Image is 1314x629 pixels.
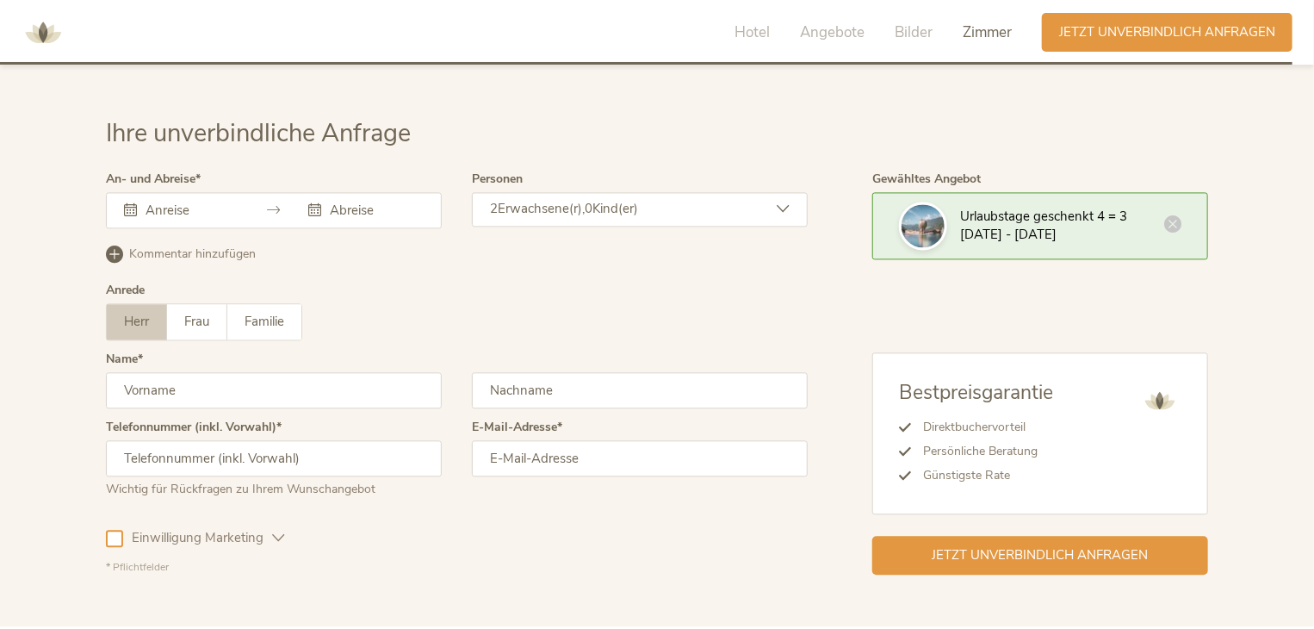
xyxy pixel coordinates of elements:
label: Personen [472,173,523,185]
label: Telefonnummer (inkl. Vorwahl) [106,421,282,433]
span: Bestpreisgarantie [899,379,1053,406]
span: Jetzt unverbindlich anfragen [1059,23,1275,41]
a: AMONTI & LUNARIS Wellnessresort [17,26,69,38]
img: AMONTI & LUNARIS Wellnessresort [17,7,69,59]
li: Direktbuchervorteil [911,415,1053,439]
input: E-Mail-Adresse [472,440,808,476]
span: Herr [124,313,149,330]
label: An- und Abreise [106,173,201,185]
div: Wichtig für Rückfragen zu Ihrem Wunschangebot [106,476,442,498]
span: Zimmer [963,22,1012,42]
span: Urlaubstage geschenkt 4 = 3 [960,208,1127,225]
span: Kind(er) [592,200,638,217]
li: Günstigste Rate [911,464,1053,488]
span: Kommentar hinzufügen [129,246,256,263]
span: Familie [245,313,284,330]
div: * Pflichtfelder [106,560,808,575]
span: Angebote [800,22,865,42]
label: E-Mail-Adresse [472,421,562,433]
input: Telefonnummer (inkl. Vorwahl) [106,440,442,476]
li: Persönliche Beratung [911,439,1053,464]
span: Jetzt unverbindlich anfragen [933,546,1149,564]
input: Anreise [141,202,239,219]
span: Hotel [734,22,770,42]
span: Einwilligung Marketing [123,529,272,547]
span: [DATE] - [DATE] [960,226,1057,243]
span: Bilder [895,22,933,42]
input: Vorname [106,372,442,408]
span: Erwachsene(r), [498,200,585,217]
span: 2 [490,200,498,217]
span: Gewähltes Angebot [872,171,981,187]
span: 0 [585,200,592,217]
img: Ihre unverbindliche Anfrage [902,204,945,247]
span: Frau [184,313,209,330]
input: Nachname [472,372,808,408]
div: Anrede [106,284,145,296]
input: Abreise [325,202,424,219]
label: Name [106,353,143,365]
img: AMONTI & LUNARIS Wellnessresort [1138,379,1181,422]
span: Ihre unverbindliche Anfrage [106,116,411,150]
